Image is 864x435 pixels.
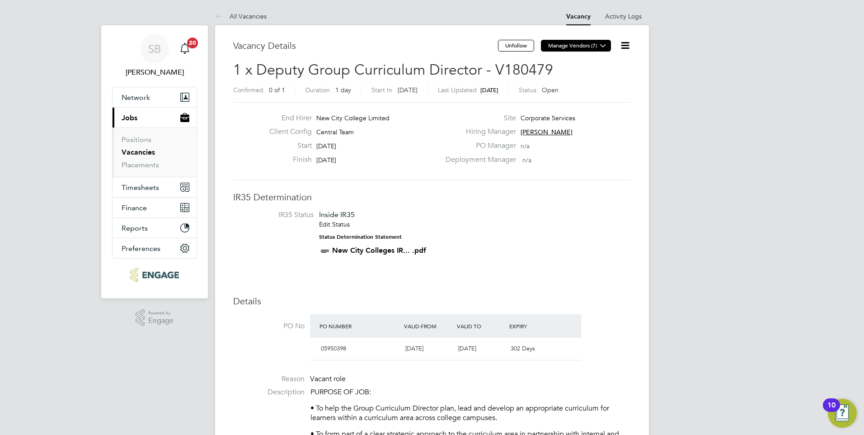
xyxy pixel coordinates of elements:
span: Finance [122,203,147,212]
label: Duration [305,86,330,94]
strong: Status Determination Statement [319,234,402,240]
a: Vacancy [566,13,591,20]
label: Reason [233,374,305,384]
div: 10 [827,405,836,417]
a: Powered byEngage [136,309,174,326]
a: All Vacancies [215,12,267,20]
div: PO Number [317,318,402,334]
label: Confirmed [233,86,263,94]
span: New City College Limited [316,114,390,122]
label: Finish [262,155,312,165]
a: SB[PERSON_NAME] [112,34,197,78]
a: 20 [176,34,194,63]
span: SB [148,43,161,55]
nav: Main navigation [101,25,208,298]
label: PO No [233,322,305,331]
label: Hiring Manager [440,127,516,137]
label: Status [519,86,536,94]
a: Edit Status [319,220,350,228]
label: Site [440,113,516,123]
span: Vacant role [310,374,346,383]
img: ncclondon-logo-retina.png [130,268,178,282]
span: [DATE] [316,156,336,164]
button: Manage Vendors (7) [541,40,611,52]
span: 0 of 1 [269,86,285,94]
span: Reports [122,224,148,232]
div: Expiry [507,318,560,334]
label: Deployment Manager [440,155,516,165]
a: Vacancies [122,148,155,156]
span: Open [542,86,559,94]
span: Powered by [148,309,174,317]
label: End Hirer [262,113,312,123]
span: n/a [521,142,530,150]
a: Positions [122,135,151,144]
span: Preferences [122,244,160,253]
label: Last Updated [438,86,477,94]
span: Central Team [316,128,354,136]
p: • To help the Group Curriculum Director plan, lead and develop an appropriate curriculum for lear... [310,404,631,423]
span: Corporate Services [521,114,575,122]
span: [DATE] [405,345,423,352]
a: Placements [122,161,159,169]
span: [DATE] [458,345,476,352]
h3: Details [233,295,631,307]
button: Reports [113,218,197,238]
label: Start [262,141,312,151]
div: Jobs [113,128,197,177]
span: n/a [522,156,531,164]
span: Stephen Brayshaw [112,67,197,78]
a: New City Colleges IR... .pdf [332,246,426,255]
a: Activity Logs [605,12,642,20]
a: Go to home page [112,268,197,282]
label: Start In [371,86,392,94]
span: Jobs [122,113,137,122]
span: Network [122,93,150,102]
span: [DATE] [480,86,498,94]
h3: Vacancy Details [233,40,498,52]
span: 1 day [335,86,351,94]
p: PURPOSE OF JOB: [310,388,631,397]
span: Timesheets [122,183,159,192]
button: Finance [113,198,197,217]
button: Jobs [113,108,197,128]
span: [DATE] [316,142,336,150]
span: 20 [187,38,198,48]
h3: IR35 Determination [233,191,631,203]
label: Description [233,388,305,397]
label: Client Config [262,127,312,137]
span: [PERSON_NAME] [521,128,573,136]
span: [DATE] [398,86,418,94]
div: Valid From [402,318,455,334]
span: 1 x Deputy Group Curriculum Director - V180479 [233,61,553,79]
button: Open Resource Center, 10 new notifications [828,399,857,428]
button: Unfollow [498,40,534,52]
span: 302 Days [511,345,535,352]
span: Inside IR35 [319,210,355,219]
button: Network [113,87,197,107]
div: Valid To [455,318,507,334]
span: 05950398 [321,345,346,352]
label: IR35 Status [242,210,314,220]
button: Timesheets [113,177,197,197]
button: Preferences [113,238,197,258]
span: Engage [148,317,174,325]
label: PO Manager [440,141,516,151]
